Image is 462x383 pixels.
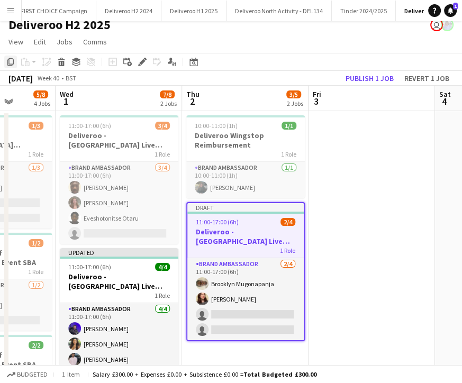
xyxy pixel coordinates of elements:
[280,247,295,254] span: 1 Role
[186,162,305,198] app-card-role: Brand Ambassador1/110:00-11:00 (1h)[PERSON_NAME]
[187,203,304,212] div: Draft
[35,74,61,82] span: Week 40
[5,369,49,380] button: Budgeted
[186,202,305,341] app-job-card: Draft11:00-17:00 (6h)2/4Deliveroo - [GEOGRAPHIC_DATA] Live Event SBA1 RoleBrand Ambassador2/411:0...
[60,248,178,257] div: Updated
[8,37,23,47] span: View
[58,95,74,107] span: 1
[8,17,111,33] h1: Deliveroo H2 2025
[4,35,28,49] a: View
[286,90,301,98] span: 3/5
[155,263,170,271] span: 4/4
[34,99,50,107] div: 4 Jobs
[444,4,457,17] a: 1
[83,37,107,47] span: Comms
[60,162,178,244] app-card-role: Brand Ambassador3/411:00-17:00 (6h)[PERSON_NAME][PERSON_NAME]Eveshotonitse Otaru
[161,1,227,21] button: Deliveroo H1 2025
[287,99,303,107] div: 2 Jobs
[12,1,96,21] button: FIRST CHOICE Campaign
[439,89,451,99] span: Sat
[313,89,321,99] span: Fri
[400,71,454,85] button: Revert 1 job
[243,370,316,378] span: Total Budgeted £300.00
[29,341,43,349] span: 2/2
[52,35,77,49] a: Jobs
[60,131,178,150] h3: Deliveroo - [GEOGRAPHIC_DATA] Live Event SBA
[68,122,111,130] span: 11:00-17:00 (6h)
[29,122,43,130] span: 1/3
[93,370,316,378] div: Salary £300.00 + Expenses £0.00 + Subsistence £0.00 =
[195,122,238,130] span: 10:00-11:00 (1h)
[8,73,33,84] div: [DATE]
[227,1,332,21] button: Deliveroo North Activity - DEL134
[281,150,296,158] span: 1 Role
[186,115,305,198] app-job-card: 10:00-11:00 (1h)1/1Deliveroo Wingstop Reimbursement1 RoleBrand Ambassador1/110:00-11:00 (1h)[PERS...
[60,115,178,244] app-job-card: 11:00-17:00 (6h)3/4Deliveroo - [GEOGRAPHIC_DATA] Live Event SBA1 RoleBrand Ambassador3/411:00-17:...
[160,90,175,98] span: 7/8
[60,272,178,291] h3: Deliveroo - [GEOGRAPHIC_DATA] Live Event SBA
[453,3,458,10] span: 1
[96,1,161,21] button: Deliveroo H2 2024
[441,19,454,31] app-user-avatar: Lucy Hillier
[185,95,200,107] span: 2
[66,74,76,82] div: BST
[155,122,170,130] span: 3/4
[341,71,398,85] button: Publish 1 job
[196,218,239,226] span: 11:00-17:00 (6h)
[187,258,304,340] app-card-role: Brand Ambassador2/411:00-17:00 (6h)Brooklyn Mugonapanja[PERSON_NAME]
[155,291,170,299] span: 1 Role
[155,150,170,158] span: 1 Role
[29,239,43,247] span: 1/2
[311,95,321,107] span: 3
[68,263,111,271] span: 11:00-17:00 (6h)
[34,37,46,47] span: Edit
[28,268,43,276] span: 1 Role
[332,1,396,21] button: Tinder 2024/2025
[282,122,296,130] span: 1/1
[186,89,200,99] span: Thu
[33,90,48,98] span: 5/8
[430,19,443,31] app-user-avatar: Ed Harvey
[160,99,177,107] div: 2 Jobs
[17,371,48,378] span: Budgeted
[28,150,43,158] span: 1 Role
[60,89,74,99] span: Wed
[30,35,50,49] a: Edit
[438,95,451,107] span: 4
[79,35,111,49] a: Comms
[58,370,84,378] span: 1 item
[280,218,295,226] span: 2/4
[187,227,304,246] h3: Deliveroo - [GEOGRAPHIC_DATA] Live Event SBA
[57,37,73,47] span: Jobs
[186,131,305,150] h3: Deliveroo Wingstop Reimbursement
